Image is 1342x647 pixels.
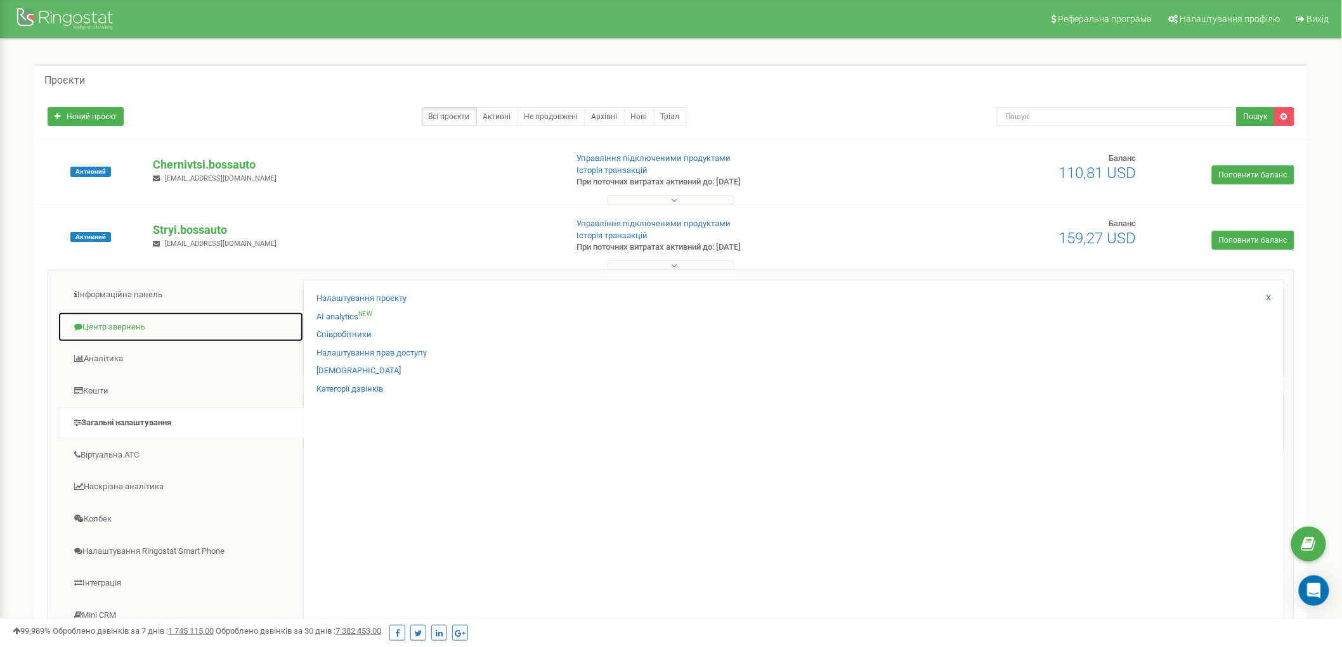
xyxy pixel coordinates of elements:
span: 159,27 USD [1059,229,1137,247]
a: Інтеграція [58,568,304,599]
a: Центр звернень [58,312,304,343]
a: Категорії дзвінків [316,383,383,395]
a: Співробітники [316,329,372,341]
a: Нові [624,107,655,126]
a: Поповнити баланс [1212,165,1294,184]
a: Наскрізна аналітика [58,471,304,503]
sup: NEW [358,311,372,317]
span: Оброблено дзвінків за 30 днів : [216,626,381,636]
a: Активні [476,107,518,126]
a: Налаштування Ringostat Smart Phone [58,536,304,567]
a: Інформаційна панель [58,279,304,311]
h5: Проєкти [44,75,85,86]
p: Chernivtsi.bossauto [153,157,556,173]
span: Оброблено дзвінків за 7 днів : [53,626,214,636]
a: Колбек [58,504,304,535]
a: Новий проєкт [48,107,124,126]
a: Управління підключеними продуктами [577,153,731,163]
a: Віртуальна АТС [58,440,304,471]
input: Пошук [997,107,1237,126]
a: Тріал [654,107,687,126]
a: [DEMOGRAPHIC_DATA] [316,365,401,377]
a: Mini CRM [58,600,304,631]
button: Пошук [1237,107,1275,126]
span: 110,81 USD [1059,164,1137,182]
a: Управління підключеними продуктами [577,219,731,228]
a: Поповнити баланс [1212,231,1294,250]
span: [EMAIL_ADDRESS][DOMAIN_NAME] [165,174,277,183]
span: [EMAIL_ADDRESS][DOMAIN_NAME] [165,240,277,248]
a: Не продовжені [518,107,585,126]
span: Баланс [1109,219,1137,228]
div: Open Intercom Messenger [1299,575,1329,606]
a: Кошти [58,376,304,407]
span: 99,989% [13,626,51,636]
a: Налаштування прав доступу [316,347,427,359]
p: При поточних витратах активний до: [DATE] [577,241,875,253]
span: Активний [70,232,111,242]
a: Аналiтика [58,343,304,375]
u: 7 382 453,00 [335,626,381,636]
a: X [1267,292,1272,304]
a: Всі проєкти [422,107,477,126]
a: AI analyticsNEW [316,311,372,323]
p: При поточних витратах активний до: [DATE] [577,176,875,188]
a: Налаштування проєкту [316,293,407,305]
span: Вихід [1307,14,1329,24]
span: Активний [70,167,111,177]
span: Реферальна програма [1059,14,1152,24]
a: Історія транзакцій [577,231,648,240]
span: Налаштування профілю [1180,14,1280,24]
span: Баланс [1109,153,1137,163]
a: Загальні налаштування [58,407,304,439]
u: 1 745 115,00 [168,626,214,636]
p: Stryi.bossauto [153,222,556,238]
a: Архівні [585,107,625,126]
a: Історія транзакцій [577,165,648,175]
